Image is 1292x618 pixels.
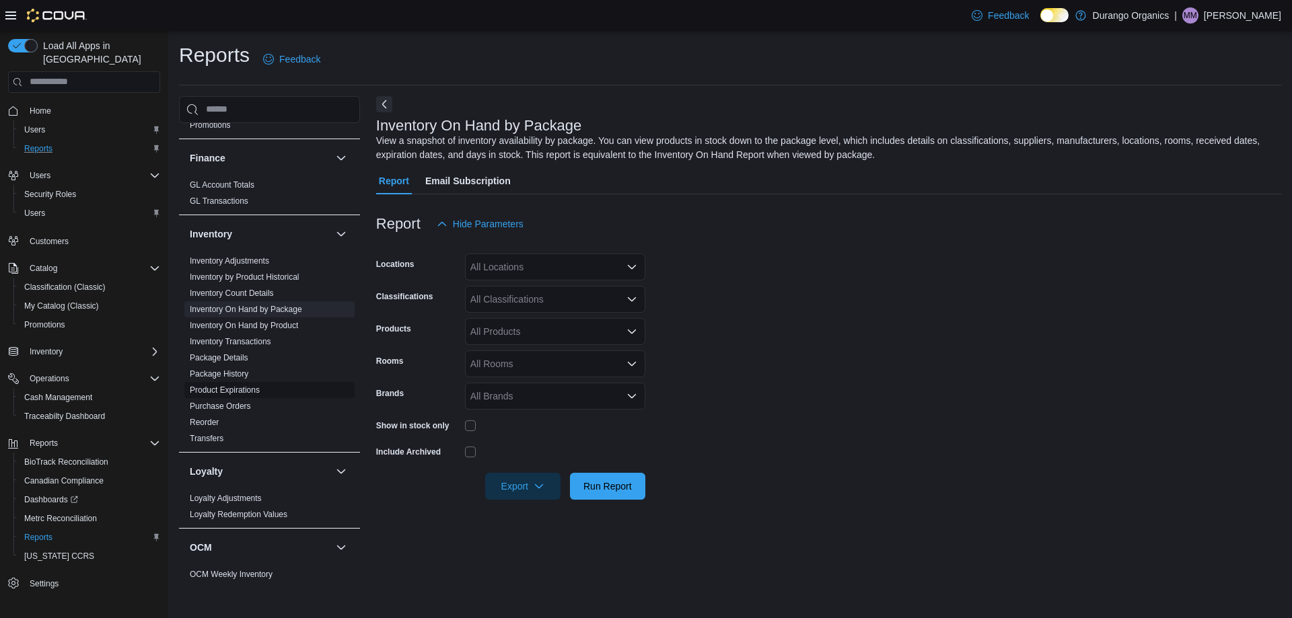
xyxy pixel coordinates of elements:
[988,9,1029,22] span: Feedback
[425,167,511,194] span: Email Subscription
[19,298,160,314] span: My Catalog (Classic)
[19,317,160,333] span: Promotions
[24,102,160,119] span: Home
[431,210,529,237] button: Hide Parameters
[376,96,392,112] button: Next
[190,494,262,503] a: Loyalty Adjustments
[626,294,637,305] button: Open list of options
[38,39,160,66] span: Load All Apps in [GEOGRAPHIC_DATA]
[190,336,271,347] span: Inventory Transactions
[190,196,248,206] span: GL Transactions
[30,170,50,181] span: Users
[13,278,166,297] button: Classification (Classic)
[376,118,582,134] h3: Inventory On Hand by Package
[190,305,302,314] a: Inventory On Hand by Package
[24,143,52,154] span: Reports
[376,291,433,302] label: Classifications
[485,473,561,500] button: Export
[24,475,104,486] span: Canadian Compliance
[19,389,160,405] span: Cash Management
[30,373,69,384] span: Operations
[570,473,645,500] button: Run Report
[24,167,160,184] span: Users
[190,288,274,299] span: Inventory Count Details
[24,575,160,592] span: Settings
[333,539,349,555] button: OCM
[13,407,166,426] button: Traceabilty Dashboard
[30,346,63,357] span: Inventory
[1093,7,1170,24] p: Durango Organics
[24,371,160,387] span: Operations
[19,408,160,424] span: Traceabilty Dashboard
[19,317,71,333] a: Promotions
[24,260,160,276] span: Catalog
[19,473,109,489] a: Canadian Compliance
[13,315,166,334] button: Promotions
[3,101,166,120] button: Home
[19,454,160,470] span: BioTrack Reconciliation
[190,417,219,428] span: Reorder
[190,320,298,331] span: Inventory On Hand by Product
[190,353,248,362] a: Package Details
[1040,8,1069,22] input: Dark Mode
[3,342,166,361] button: Inventory
[376,323,411,334] label: Products
[24,167,56,184] button: Users
[1040,22,1041,23] span: Dark Mode
[190,570,273,579] a: OCM Weekly Inventory
[190,401,251,412] span: Purchase Orders
[376,447,441,457] label: Include Archived
[24,411,105,422] span: Traceabilty Dashboard
[13,185,166,204] button: Security Roles
[190,272,299,282] span: Inventory by Product Historical
[3,259,166,278] button: Catalog
[179,566,360,588] div: OCM
[30,263,57,274] span: Catalog
[24,435,160,451] span: Reports
[19,408,110,424] a: Traceabilty Dashboard
[190,227,232,241] h3: Inventory
[190,369,248,379] span: Package History
[19,510,102,527] a: Metrc Reconciliation
[190,272,299,282] a: Inventory by Product Historical
[333,150,349,166] button: Finance
[24,344,160,360] span: Inventory
[190,569,273,580] span: OCM Weekly Inventory
[19,492,160,508] span: Dashboards
[190,541,212,554] h3: OCM
[13,528,166,547] button: Reports
[179,177,360,215] div: Finance
[626,262,637,272] button: Open list of options
[24,103,57,119] a: Home
[3,369,166,388] button: Operations
[1182,7,1198,24] div: Micheal McCay
[13,139,166,158] button: Reports
[19,298,104,314] a: My Catalog (Classic)
[24,232,160,249] span: Customers
[24,301,99,311] span: My Catalog (Classic)
[453,217,524,231] span: Hide Parameters
[333,226,349,242] button: Inventory
[24,513,97,524] span: Metrc Reconciliation
[279,52,320,66] span: Feedback
[379,167,409,194] span: Report
[24,576,64,592] a: Settings
[13,388,166,407] button: Cash Management
[24,392,92,403] span: Cash Management
[190,418,219,427] a: Reorder
[13,547,166,566] button: [US_STATE] CCRS
[190,434,223,443] a: Transfers
[190,385,260,395] a: Product Expirations
[13,120,166,139] button: Users
[966,2,1034,29] a: Feedback
[30,578,59,589] span: Settings
[190,288,274,298] a: Inventory Count Details
[190,151,330,165] button: Finance
[190,180,254,190] a: GL Account Totals
[376,388,404,399] label: Brands
[19,205,50,221] a: Users
[258,46,326,73] a: Feedback
[19,454,114,470] a: BioTrack Reconciliation
[626,326,637,337] button: Open list of options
